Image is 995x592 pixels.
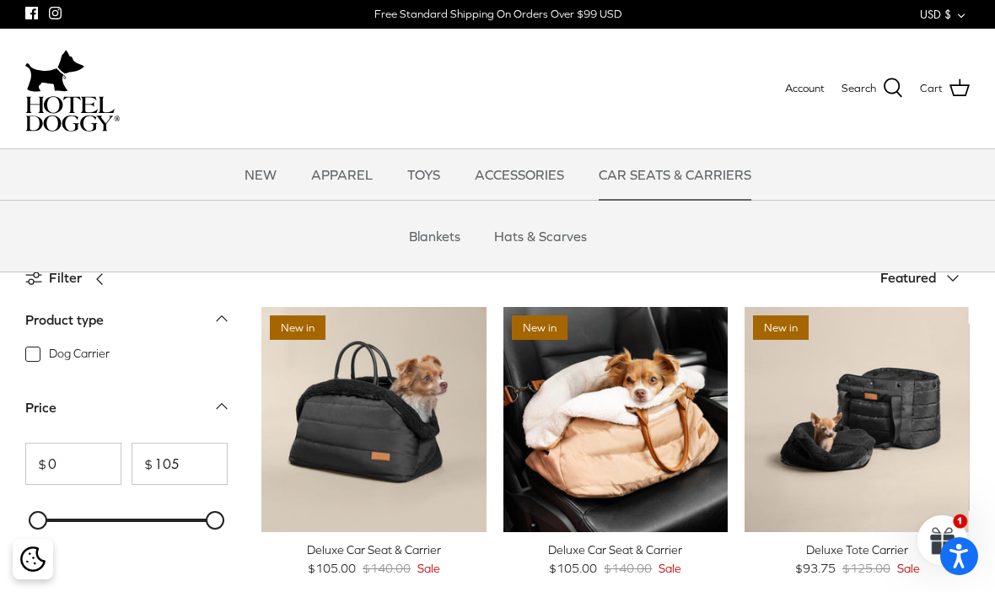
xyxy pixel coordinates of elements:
[25,395,228,433] a: Price
[25,309,104,331] div: Product type
[132,457,153,471] span: $
[745,541,970,579] a: Deluxe Tote Carrier $93.75 $125.00 Sale
[49,267,82,289] span: Filter
[659,559,681,578] span: Sale
[842,80,876,98] span: Search
[503,541,729,579] a: Deluxe Car Seat & Carrier $105.00 $140.00 Sale
[785,82,825,94] span: Account
[394,211,476,261] a: Blankets
[745,541,970,559] div: Deluxe Tote Carrier
[897,559,920,578] span: Sale
[261,541,487,559] div: Deluxe Car Seat & Carrier
[920,80,943,98] span: Cart
[270,315,325,340] span: New in
[374,7,621,22] div: Free Standard Shipping On Orders Over $99 USD
[795,559,836,578] span: $93.75
[745,307,970,532] a: Deluxe Tote Carrier
[296,149,388,200] a: APPAREL
[25,7,38,19] a: Facebook
[880,270,936,285] span: Featured
[460,149,579,200] a: ACCESSORIES
[374,2,621,27] a: Free Standard Shipping On Orders Over $99 USD
[584,149,766,200] a: CAR SEATS & CARRIERS
[261,541,487,579] a: Deluxe Car Seat & Carrier $105.00 $140.00 Sale
[18,545,47,574] button: Cookie policy
[308,559,356,578] span: $105.00
[13,539,53,579] div: Cookie policy
[49,7,62,19] a: Instagram
[503,307,729,532] a: Deluxe Car Seat & Carrier
[25,46,84,96] img: dog-icon.svg
[479,211,602,261] a: Hats & Scarves
[920,78,970,100] a: Cart
[25,307,228,345] a: Product type
[25,96,120,132] img: hoteldoggycom
[132,443,228,485] input: To
[25,443,121,485] input: From
[842,559,890,578] span: $125.00
[842,78,903,100] a: Search
[785,80,825,98] a: Account
[25,397,56,419] div: Price
[229,149,292,200] a: NEW
[880,260,970,297] button: Featured
[25,258,116,299] a: Filter
[363,559,411,578] span: $140.00
[261,307,487,532] a: Deluxe Car Seat & Carrier
[503,541,729,559] div: Deluxe Car Seat & Carrier
[512,315,567,340] span: New in
[604,559,652,578] span: $140.00
[392,149,455,200] a: TOYS
[49,346,110,363] span: Dog Carrier
[417,559,440,578] span: Sale
[549,559,597,578] span: $105.00
[25,46,120,132] a: hoteldoggycom
[20,546,46,572] img: Cookie policy
[26,457,46,471] span: $
[753,315,809,340] span: New in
